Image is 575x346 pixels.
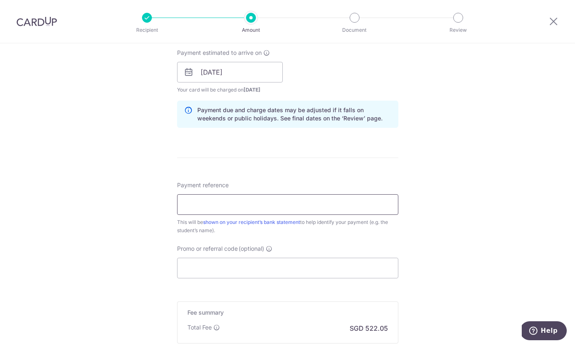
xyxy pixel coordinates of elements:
span: [DATE] [244,87,260,93]
input: DD / MM / YYYY [177,62,283,82]
p: Recipient [116,26,177,34]
p: Payment due and charge dates may be adjusted if it falls on weekends or public holidays. See fina... [197,106,391,122]
p: Total Fee [187,323,212,332]
span: Payment estimated to arrive on [177,49,262,57]
span: Promo or referral code [177,245,238,253]
p: Document [324,26,385,34]
span: (optional) [239,245,264,253]
p: Review [428,26,489,34]
img: CardUp [17,16,57,26]
a: shown on your recipient’s bank statement [203,219,300,225]
h5: Fee summary [187,308,388,317]
div: This will be to help identify your payment (e.g. the student’s name). [177,218,398,235]
span: Your card will be charged on [177,86,283,94]
p: SGD 522.05 [350,323,388,333]
span: Payment reference [177,181,229,189]
iframe: Opens a widget where you can find more information [522,321,567,342]
p: Amount [220,26,282,34]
